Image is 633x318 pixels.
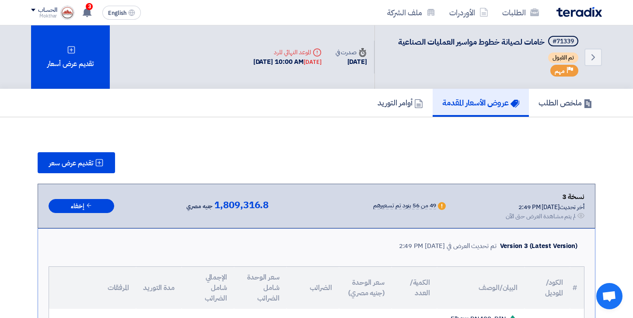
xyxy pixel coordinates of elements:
button: English [102,6,141,20]
span: English [108,10,126,16]
div: Open chat [596,283,623,309]
th: مدة التوريد [136,267,182,309]
a: ملف الشركة [380,2,442,23]
a: أوامر التوريد [368,89,433,117]
h5: عروض الأسعار المقدمة [442,98,519,108]
h5: خامات لصيانة خطوط مواسير العمليات الصناعية [398,36,580,48]
img: Teradix logo [556,7,602,17]
div: الموعد النهائي للرد [253,48,322,57]
h5: ملخص الطلب [539,98,592,108]
span: تم القبول [548,52,578,63]
span: تقديم عرض سعر [49,160,93,167]
a: ملخص الطلب [529,89,602,117]
div: تقديم عرض أسعار [31,25,110,89]
img: logo_1715669661184.jpg [60,6,74,20]
div: لم يتم مشاهدة العرض حتى الآن [506,212,576,221]
span: مهم [555,67,565,75]
div: أخر تحديث [DATE] 2:49 PM [506,203,584,212]
span: 3 [86,3,93,10]
th: الكود/الموديل [525,267,570,309]
a: عروض الأسعار المقدمة [433,89,529,117]
div: Version 3 (Latest Version) [500,241,577,251]
div: 49 من 56 بنود تم تسعيرهم [373,203,437,210]
th: الإجمالي شامل الضرائب [182,267,234,309]
th: # [570,267,584,309]
div: [DATE] [336,57,367,67]
a: الأوردرات [442,2,495,23]
th: الكمية/العدد [392,267,437,309]
div: صدرت في [336,48,367,57]
span: جنيه مصري [186,201,213,212]
div: الحساب [38,7,57,14]
div: نسخة 3 [506,191,584,203]
span: خامات لصيانة خطوط مواسير العمليات الصناعية [398,36,545,48]
h5: أوامر التوريد [378,98,423,108]
th: المرفقات [49,267,136,309]
th: سعر الوحدة شامل الضرائب [234,267,287,309]
div: Mokthar [31,14,57,18]
div: [DATE] [304,58,321,66]
div: #71339 [553,38,574,45]
div: [DATE] 10:00 AM [253,57,322,67]
button: تقديم عرض سعر [38,152,115,173]
th: البيان/الوصف [437,267,525,309]
th: سعر الوحدة (جنيه مصري) [339,267,392,309]
div: تم تحديث العرض في [DATE] 2:49 PM [399,241,497,251]
a: الطلبات [495,2,546,23]
button: إخفاء [49,199,114,213]
span: 1,809,316.8 [214,200,269,210]
th: الضرائب [287,267,339,309]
